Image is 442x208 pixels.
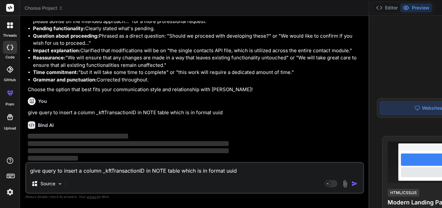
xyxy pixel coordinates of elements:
label: code [6,55,15,60]
span: ‌ [28,148,229,153]
img: Pick Models [57,181,63,187]
div: HTML/CSS/JS [388,189,419,197]
span: Choose Project [25,5,63,11]
p: Always double-check its answers. Your in Bind [25,194,364,200]
img: icon [351,180,358,187]
span: ‌ [28,134,128,139]
strong: Question about proceeding: [33,33,99,39]
li: Corrected throughout. [33,76,363,84]
li: Phrased as a direct question: "Should we proceed with developing these?" or "We would like to con... [33,32,363,47]
button: Editor [373,3,400,12]
p: give query to insert a column _kftTransactionID in NOTE table which is in format uuid [28,109,363,116]
li: "We will ensure that any changes are made in a way that leaves existing functionality untouched" ... [33,54,363,69]
span: ‌ [28,156,78,161]
h6: You [38,98,47,104]
img: settings [5,187,16,198]
span: ‌ [28,141,229,146]
span: privacy [87,195,98,199]
li: Clarified that modifications will be on "the single contacts API file, which is utilized across t... [33,47,363,55]
p: Source [40,180,55,187]
label: GitHub [4,77,16,83]
label: threads [3,33,17,38]
p: Choose the option that best fits your communication style and relationship with [PERSON_NAME]! [28,86,363,93]
button: Preview [400,3,432,12]
strong: Pending functionality: [33,25,85,31]
img: attachment [341,180,349,188]
li: Clearly stated what's pending. [33,25,363,32]
h6: Bind AI [38,122,54,128]
strong: Reassurance: [33,55,65,61]
strong: Time commitment: [33,69,78,75]
label: prem [6,102,14,107]
strong: Impact explanation: [33,47,80,54]
label: Upload [4,126,16,131]
li: "but it will take some time to complete" or "this work will require a dedicated amount of time." [33,69,363,76]
strong: Grammar and punctuation: [33,77,97,83]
